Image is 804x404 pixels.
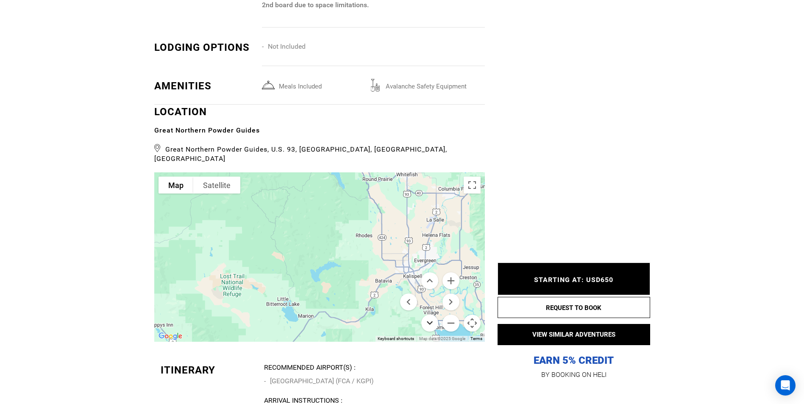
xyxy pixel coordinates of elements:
span: Great Northern Powder Guides, U.S. 93, [GEOGRAPHIC_DATA], [GEOGRAPHIC_DATA], [GEOGRAPHIC_DATA] [154,142,485,164]
button: Zoom out [442,315,459,332]
button: Move down [421,315,438,332]
button: VIEW SIMILAR ADVENTURES [498,324,650,345]
img: avalanchesafetyequipment.svg [369,79,381,91]
button: REQUEST TO BOOK [498,297,650,318]
b: Great Northern Powder Guides [154,126,260,134]
a: Terms (opens in new tab) [470,336,482,341]
span: avalanche safety equipment [381,79,476,90]
button: Keyboard shortcuts [378,336,414,342]
img: mealsincluded.svg [262,79,275,91]
p: BY BOOKING ON HELI [498,369,650,381]
img: Google [156,331,184,342]
div: Itinerary [161,363,258,377]
span: STARTING AT: USD650 [534,276,613,284]
div: LOCATION [154,105,485,164]
li: Not Included [262,40,369,53]
span: Meals included [275,79,369,90]
button: Zoom in [442,272,459,289]
button: Map camera controls [464,315,481,332]
li: [GEOGRAPHIC_DATA] (FCA / KGPI) [264,375,478,387]
button: Move left [400,293,417,310]
div: Lodging options [154,40,256,55]
button: Move up [421,272,438,289]
div: Recommended Airport(s) : [264,363,478,373]
button: Show satellite imagery [193,177,240,194]
button: Move right [442,293,459,310]
button: Show street map [159,177,193,194]
div: Amenities [154,79,256,93]
a: Open this area in Google Maps (opens a new window) [156,331,184,342]
p: EARN 5% CREDIT [498,269,650,367]
div: Open Intercom Messenger [775,375,796,396]
span: Map data ©2025 Google [419,336,465,341]
button: Toggle fullscreen view [464,177,481,194]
